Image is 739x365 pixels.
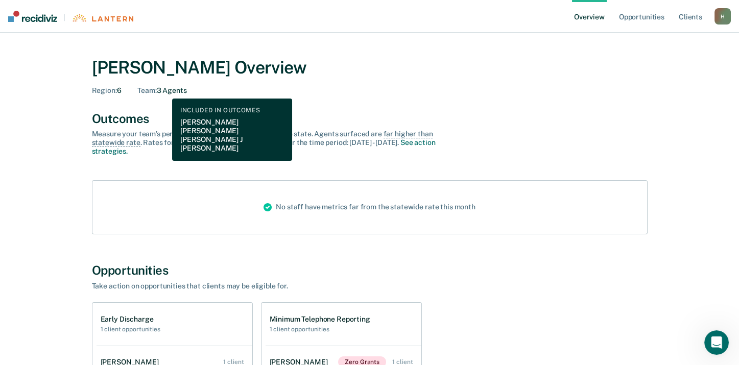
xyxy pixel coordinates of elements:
h1: Early Discharge [101,315,160,324]
div: Take action on opportunities that clients may be eligible for. [92,282,449,290]
div: Outcomes [92,111,648,126]
h2: 1 client opportunities [270,326,370,333]
iframe: Intercom live chat [704,330,729,355]
h1: Minimum Telephone Reporting [270,315,370,324]
div: Opportunities [92,263,648,278]
span: far higher than statewide rate [92,130,433,147]
span: | [57,13,71,22]
img: Lantern [71,14,133,22]
a: | [8,11,133,22]
div: Measure your team’s performance across other agent s in the state. Agent s surfaced are . Rates f... [92,130,449,155]
a: See action strategies. [92,138,436,155]
div: No staff have metrics far from the statewide rate this month [255,181,484,234]
span: Region : [92,86,117,94]
img: Recidiviz [8,11,57,22]
span: Team : [137,86,156,94]
div: 6 [92,86,122,95]
div: 3 Agents [137,86,186,95]
button: H [714,8,731,25]
h2: 1 client opportunities [101,326,160,333]
div: [PERSON_NAME] Overview [92,57,648,78]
